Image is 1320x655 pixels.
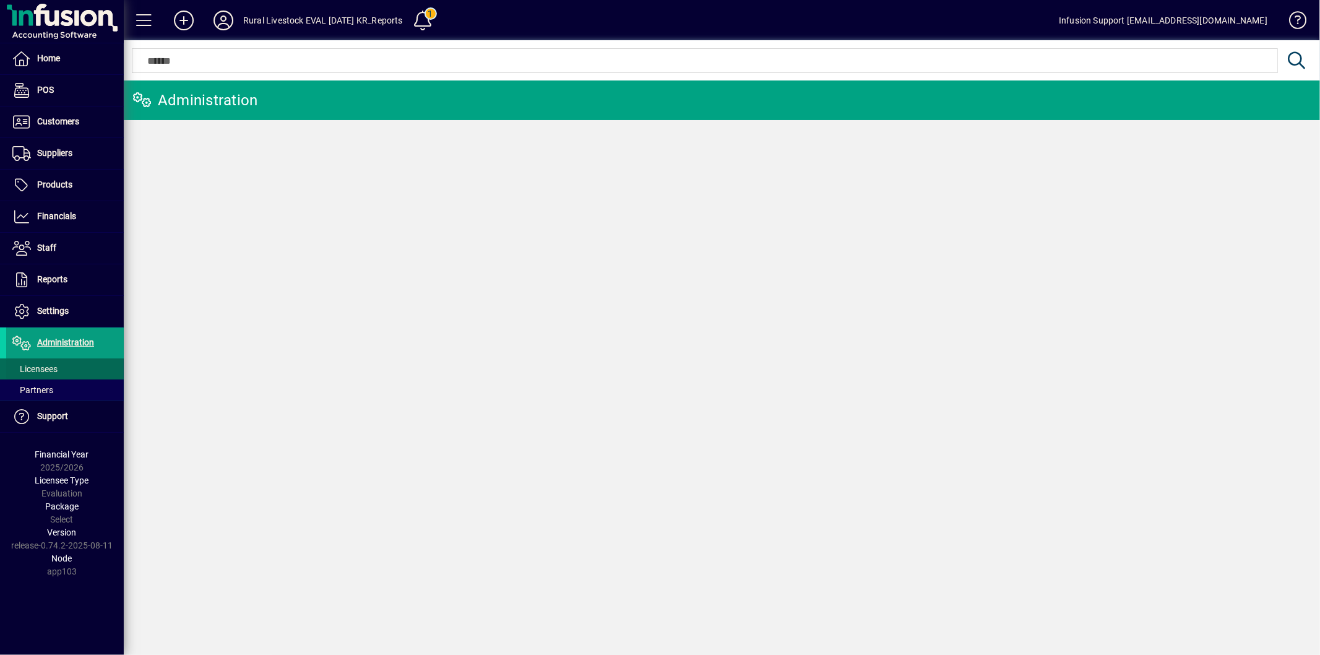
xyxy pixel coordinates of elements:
span: Licensee Type [35,475,89,485]
span: Support [37,411,68,421]
span: Customers [37,116,79,126]
span: Settings [37,306,69,316]
span: Staff [37,243,56,253]
a: Financials [6,201,124,232]
span: Licensees [12,364,58,374]
a: Home [6,43,124,74]
span: POS [37,85,54,95]
a: Customers [6,106,124,137]
a: Reports [6,264,124,295]
span: Package [45,501,79,511]
button: Profile [204,9,243,32]
span: Administration [37,337,94,347]
a: Suppliers [6,138,124,169]
button: Add [164,9,204,32]
a: Support [6,401,124,432]
span: Home [37,53,60,63]
a: Settings [6,296,124,327]
a: Staff [6,233,124,264]
span: Suppliers [37,148,72,158]
span: Financial Year [35,449,89,459]
a: Products [6,170,124,201]
div: Rural Livestock EVAL [DATE] KR_Reports [243,11,403,30]
div: Infusion Support [EMAIL_ADDRESS][DOMAIN_NAME] [1059,11,1267,30]
span: Version [48,527,77,537]
span: Products [37,180,72,189]
span: Reports [37,274,67,284]
a: Knowledge Base [1280,2,1305,43]
a: Licensees [6,358,124,380]
div: Administration [133,90,258,110]
a: Partners [6,380,124,401]
span: Node [52,553,72,563]
a: POS [6,75,124,106]
span: Financials [37,211,76,221]
span: Partners [12,385,53,395]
